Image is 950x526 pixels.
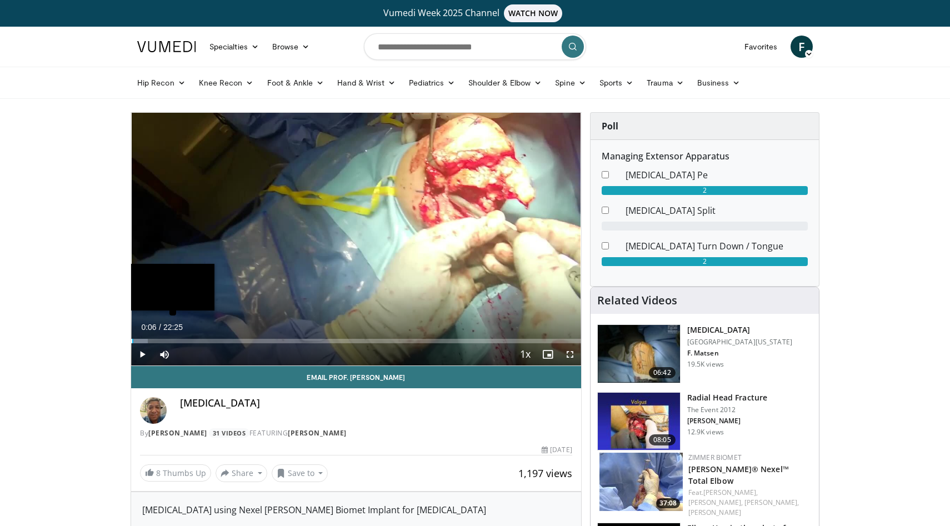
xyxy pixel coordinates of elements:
a: Sports [593,72,641,94]
a: 08:05 Radial Head Fracture The Event 2012 [PERSON_NAME] 12.9K views [597,392,812,451]
h3: Radial Head Fracture [687,392,767,403]
div: Feat. [688,488,810,518]
span: WATCH NOW [504,4,563,22]
div: [MEDICAL_DATA] using Nexel [PERSON_NAME] Biomet Implant for [MEDICAL_DATA] [142,503,570,517]
a: [PERSON_NAME], [703,488,758,497]
a: Favorites [738,36,784,58]
a: Spine [548,72,592,94]
a: Trauma [640,72,691,94]
span: / [159,323,161,332]
a: [PERSON_NAME]® Nexel™ Total Elbow [688,464,789,486]
h6: Managing Extensor Apparatus [602,151,808,162]
div: By FEATURING [140,428,572,438]
a: Specialties [203,36,266,58]
a: F [791,36,813,58]
img: VuMedi Logo [137,41,196,52]
img: Avatar [140,397,167,424]
a: Foot & Ankle [261,72,331,94]
video-js: Video Player [131,113,581,366]
div: 2 [602,186,808,195]
a: 31 Videos [209,428,249,438]
p: [PERSON_NAME] [687,417,767,425]
p: The Event 2012 [687,405,767,414]
a: Shoulder & Elbow [462,72,548,94]
img: HwePeXkL0Gi3uPfH4xMDoxOjA4MTsiGN.150x105_q85_crop-smart_upscale.jpg [599,453,683,511]
div: Progress Bar [131,339,581,343]
span: 37:08 [656,498,680,508]
a: Hand & Wrist [331,72,402,94]
button: Enable picture-in-picture mode [537,343,559,365]
a: Business [691,72,747,94]
input: Search topics, interventions [364,33,586,60]
a: 37:08 [599,453,683,511]
dd: [MEDICAL_DATA] Pe [617,168,816,182]
span: 8 [156,468,161,478]
span: 1,197 views [518,467,572,480]
div: [DATE] [542,445,572,455]
a: Browse [266,36,317,58]
a: Pediatrics [402,72,462,94]
h4: Related Videos [597,294,677,307]
a: [PERSON_NAME] [148,428,207,438]
button: Mute [153,343,176,365]
img: heCDP4pTuni5z6vX4xMDoxOmtxOwKG7D_1.150x105_q85_crop-smart_upscale.jpg [598,393,680,450]
a: [PERSON_NAME] [688,508,741,517]
span: 08:05 [649,434,676,445]
a: [PERSON_NAME] [288,428,347,438]
p: 12.9K views [687,428,724,437]
a: Zimmer Biomet [688,453,742,462]
button: Share [216,464,267,482]
a: [PERSON_NAME], [688,498,743,507]
a: 06:42 [MEDICAL_DATA] [GEOGRAPHIC_DATA][US_STATE] F. Matsen 19.5K views [597,324,812,383]
button: Play [131,343,153,365]
button: Playback Rate [514,343,537,365]
p: [GEOGRAPHIC_DATA][US_STATE] [687,338,792,347]
a: Knee Recon [192,72,261,94]
button: Save to [272,464,328,482]
a: Vumedi Week 2025 ChannelWATCH NOW [139,4,811,22]
span: 0:06 [141,323,156,332]
h3: [MEDICAL_DATA] [687,324,792,335]
a: [PERSON_NAME], [744,498,799,507]
span: 22:25 [163,323,183,332]
button: Fullscreen [559,343,581,365]
img: 38827_0000_3.png.150x105_q85_crop-smart_upscale.jpg [598,325,680,383]
span: 06:42 [649,367,676,378]
a: 8 Thumbs Up [140,464,211,482]
dd: [MEDICAL_DATA] Turn Down / Tongue [617,239,816,253]
a: Email Prof. [PERSON_NAME] [131,366,581,388]
div: 2 [602,257,808,266]
h4: [MEDICAL_DATA] [180,397,572,409]
p: 19.5K views [687,360,724,369]
strong: Poll [602,120,618,132]
a: Hip Recon [131,72,192,94]
dd: [MEDICAL_DATA] Split [617,204,816,217]
p: F. Matsen [687,349,792,358]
